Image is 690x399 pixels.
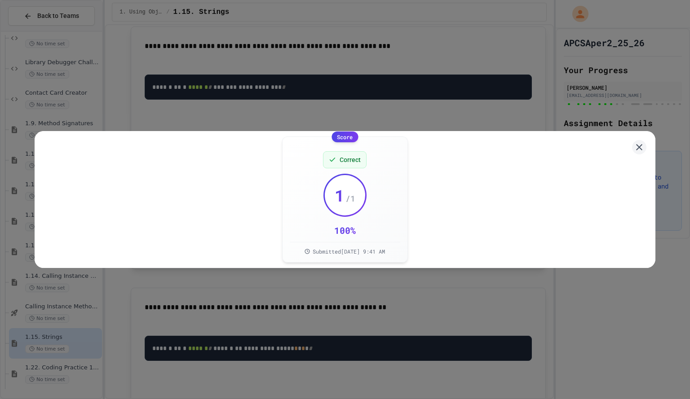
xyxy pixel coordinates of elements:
[335,186,345,204] span: 1
[345,192,355,205] span: / 1
[313,248,385,255] span: Submitted [DATE] 9:41 AM
[332,132,358,142] div: Score
[340,155,361,164] span: Correct
[334,224,356,237] div: 100 %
